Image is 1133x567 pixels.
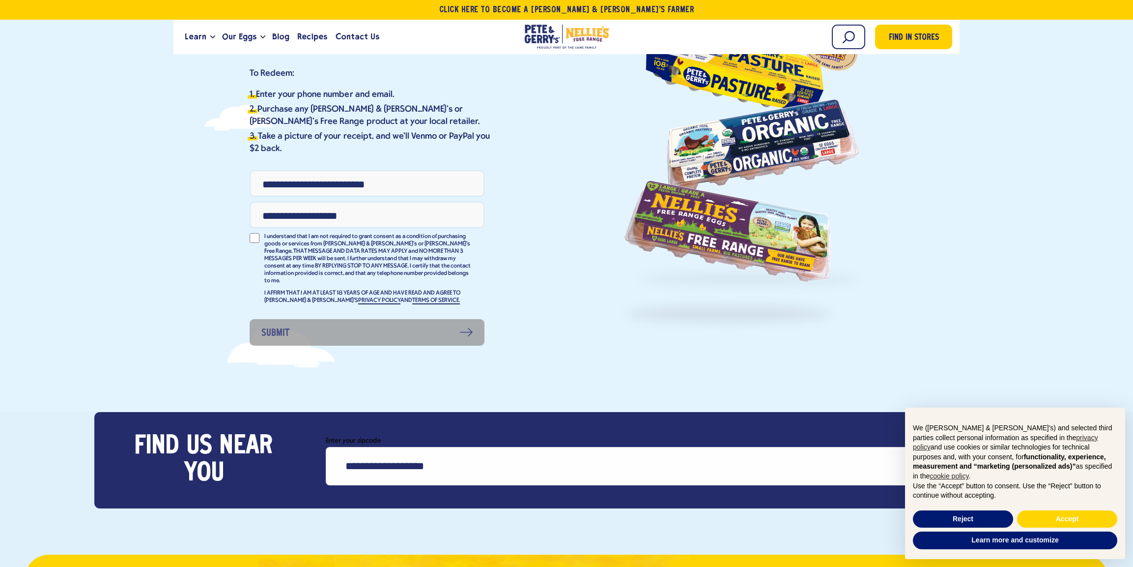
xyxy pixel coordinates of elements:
span: Blog [272,30,289,43]
a: Recipes [293,24,331,50]
span: Find in Stores [889,31,939,45]
p: I AFFIRM THAT I AM AT LEAST 18 YEARS OF AGE AND HAVE READ AND AGREE TO [PERSON_NAME] & [PERSON_NA... [264,290,471,304]
p: To Redeem: [250,68,493,79]
button: Submit [250,319,484,346]
p: We ([PERSON_NAME] & [PERSON_NAME]'s) and selected third parties collect personal information as s... [913,423,1117,481]
p: Use the “Accept” button to consent. Use the “Reject” button to continue without accepting. [913,481,1117,501]
li: Enter your phone number and email. [250,89,493,101]
span: Contact Us [336,30,379,43]
a: PRIVACY POLICY [358,298,400,304]
button: Reject [913,510,1013,528]
li: Take a picture of your receipt, and we'll Venmo or PayPal you $2 back. [250,130,493,155]
li: Purchase any [PERSON_NAME] & [PERSON_NAME]’s or [PERSON_NAME]'s Free Range product at your local ... [250,103,493,128]
a: Our Eggs [218,24,260,50]
button: Open the dropdown menu for Our Eggs [260,35,265,39]
a: cookie policy [930,472,968,480]
a: Contact Us [332,24,383,50]
a: TERMS OF SERVICE. [412,298,459,304]
span: Learn [185,30,206,43]
button: Open the dropdown menu for Learn [210,35,215,39]
p: I understand that I am not required to grant consent as a condition of purchasing goods or servic... [264,233,471,285]
label: Enter your zipcode [326,435,1016,447]
span: Our Eggs [222,30,256,43]
a: Blog [268,24,293,50]
button: Accept [1017,510,1117,528]
input: I understand that I am not required to grant consent as a condition of purchasing goods or servic... [250,233,259,243]
h3: Find us near you [117,433,290,487]
span: Recipes [297,30,327,43]
a: Learn [181,24,210,50]
input: Search [832,25,865,49]
button: Learn more and customize [913,532,1117,549]
a: Find in Stores [875,25,952,49]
